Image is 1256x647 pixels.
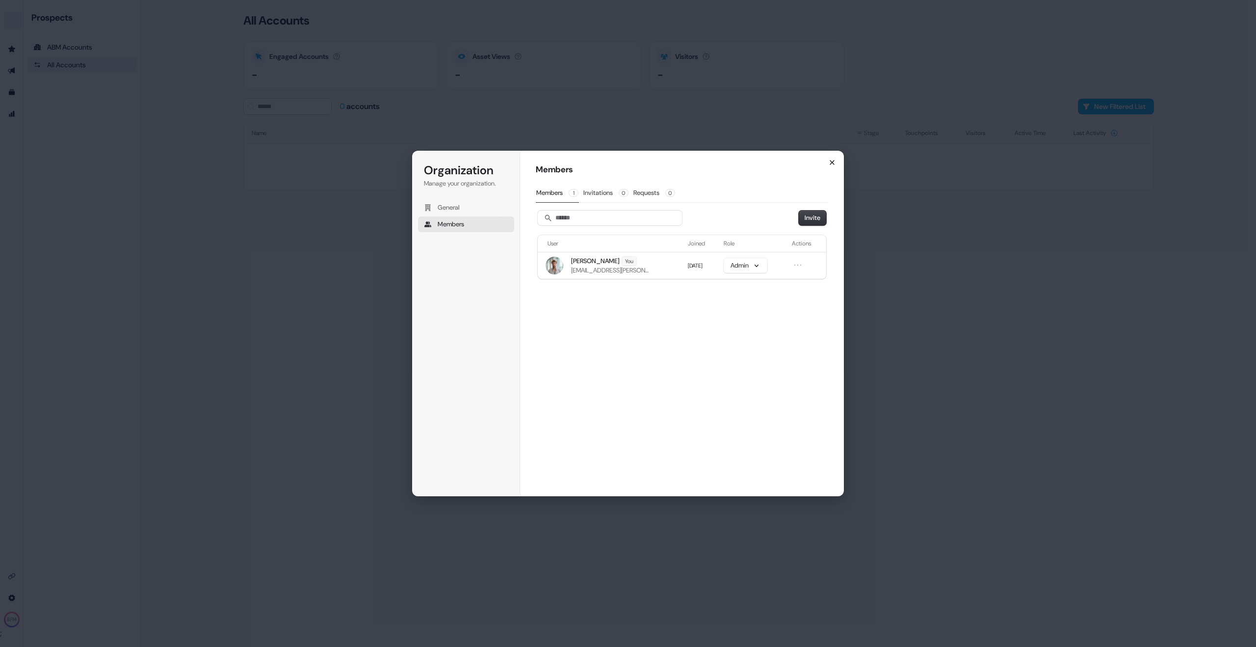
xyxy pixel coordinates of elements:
[571,266,649,275] span: [EMAIL_ADDRESS][PERSON_NAME][DOMAIN_NAME]
[684,235,720,252] th: Joined
[633,184,676,202] button: Requests
[418,200,514,216] button: General
[788,235,826,252] th: Actions
[536,164,828,176] h1: Members
[538,211,682,225] input: Search
[622,257,636,266] span: You
[665,189,675,197] span: 0
[720,235,788,252] th: Role
[724,258,767,273] button: Admin
[799,211,826,225] button: Invite
[688,262,703,269] span: [DATE]
[546,257,563,274] img: Charlie Lynch
[424,179,508,188] p: Manage your organization.
[569,189,578,197] span: 1
[424,162,508,178] h1: Organization
[571,257,620,266] span: [PERSON_NAME]
[438,220,464,229] span: Members
[619,189,628,197] span: 0
[536,184,579,203] button: Members
[418,216,514,232] button: Members
[438,203,460,212] span: General
[583,184,629,202] button: Invitations
[538,235,684,252] th: User
[792,259,804,271] button: Open menu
